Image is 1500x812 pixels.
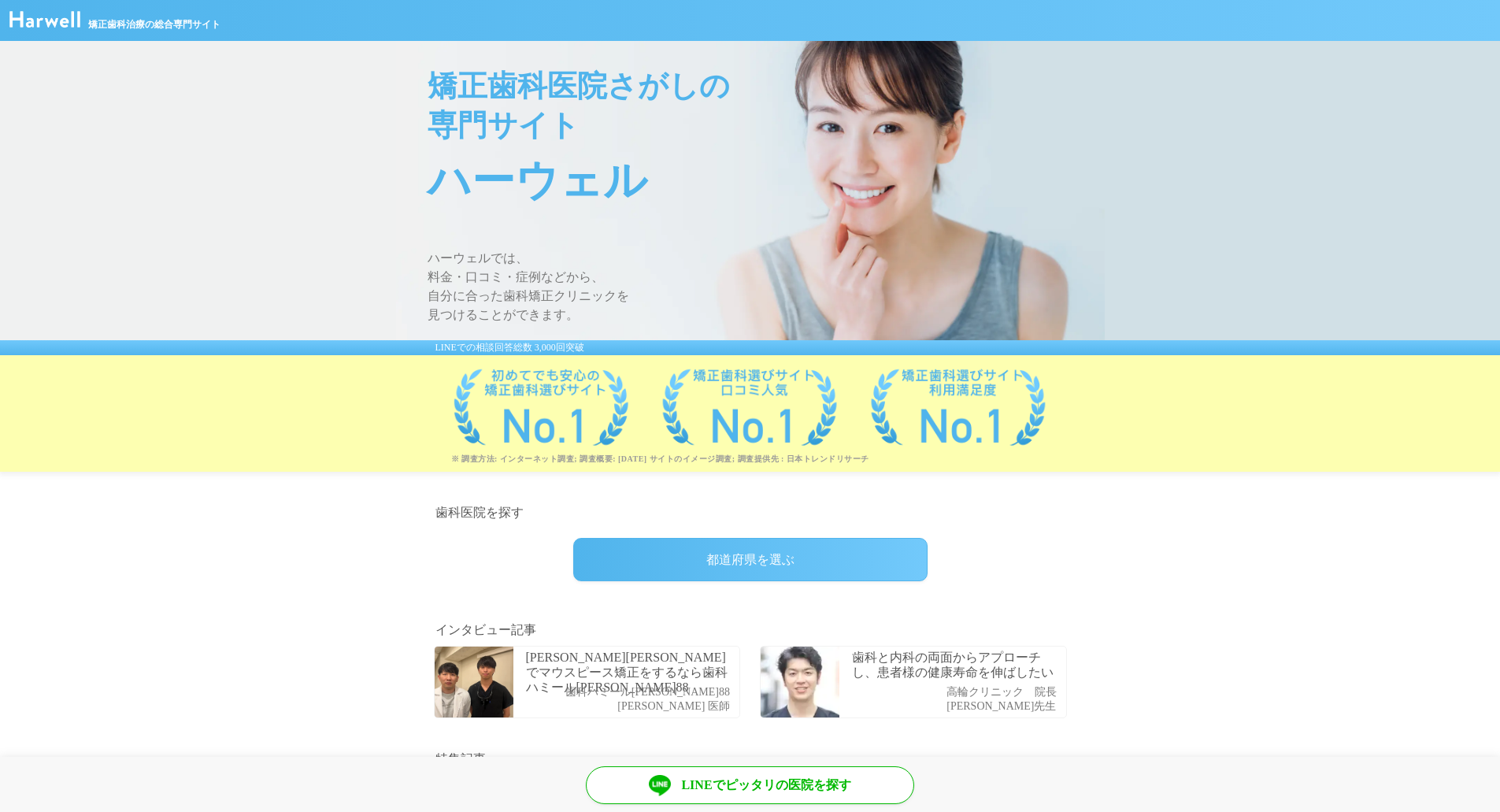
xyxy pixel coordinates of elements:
[428,249,1105,268] span: ハーウェルでは、
[451,454,1105,464] p: ※ 調査方法: インターネット調査; 調査概要: [DATE] サイトのイメージ調査; 調査提供先 : 日本トレンドリサーチ
[396,340,1105,355] div: LINEでの相談回答総数 3,000回突破
[428,287,1105,306] span: 自分に合った歯科矯正クリニックを
[565,700,730,714] p: [PERSON_NAME] 医師
[426,638,749,726] a: 茂木先生・赤崎先生ツーショット[PERSON_NAME][PERSON_NAME]でマウスピース矯正をするなら歯科ハミール[PERSON_NAME]88歯科ハミール[PERSON_NAME]88...
[428,145,1105,217] span: ハーウェル
[428,66,1105,106] span: 矯正歯科医院さがしの
[761,647,839,717] img: 高輪クリニック_アイキャッチ
[88,17,220,32] span: 矯正歯科治療の総合専門サイト
[428,106,1105,145] span: 専門サイト
[573,538,928,581] div: 都道府県を選ぶ
[946,700,1057,714] p: [PERSON_NAME]先生
[435,503,1065,522] h2: 歯科医院を探す
[752,638,1075,726] a: 高輪クリニック_アイキャッチ歯科と内科の両面からアプローチし、患者様の健康寿命を伸ばしたい高輪クリニック 院長[PERSON_NAME]先生
[428,306,1105,324] span: 見つけることができます。
[428,268,1105,287] span: 料金・口コミ・症例などから、
[435,621,1065,640] h2: インタビュー記事
[586,766,914,804] a: LINEでピッタリの医院を探す
[9,11,80,28] img: ハーウェル
[565,686,730,699] p: 歯科ハミール[PERSON_NAME]88
[9,17,80,30] a: ハーウェル
[435,750,1065,769] h2: 特集記事
[526,650,736,695] p: [PERSON_NAME][PERSON_NAME]でマウスピース矯正をするなら歯科ハミール[PERSON_NAME]88
[852,650,1062,680] p: 歯科と内科の両面からアプローチし、患者様の健康寿命を伸ばしたい
[946,686,1057,699] p: 高輪クリニック 院長
[435,647,513,717] img: 茂木先生・赤崎先生ツーショット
